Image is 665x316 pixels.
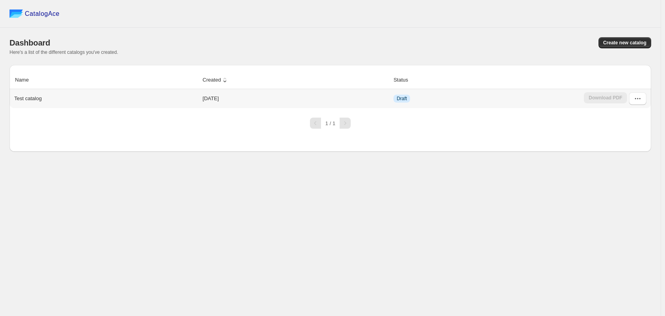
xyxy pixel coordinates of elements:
button: Name [14,72,38,88]
td: [DATE] [200,89,391,108]
span: Dashboard [9,38,50,47]
span: CatalogAce [25,10,60,18]
img: catalog ace [9,10,23,18]
span: 1 / 1 [325,120,335,126]
span: Create new catalog [603,40,646,46]
span: Draft [397,95,407,102]
p: Test catalog [14,95,42,103]
span: Here's a list of the different catalogs you've created. [9,49,118,55]
button: Create new catalog [598,37,651,48]
button: Status [392,72,417,88]
button: Created [201,72,230,88]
